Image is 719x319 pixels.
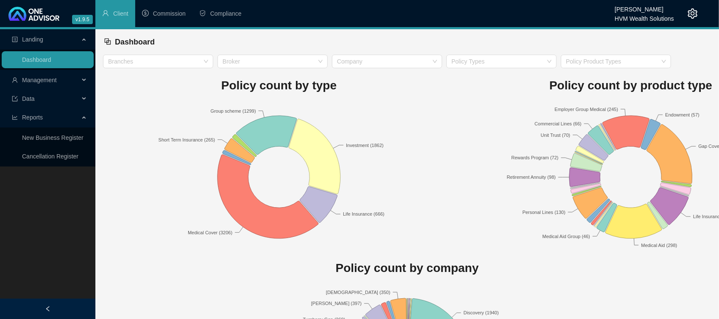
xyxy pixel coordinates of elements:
[12,77,18,83] span: user
[22,114,43,121] span: Reports
[12,114,18,120] span: line-chart
[22,77,57,83] span: Management
[688,8,698,19] span: setting
[22,134,84,141] a: New Business Register
[103,76,455,95] h1: Policy count by type
[22,36,43,43] span: Landing
[153,10,186,17] span: Commission
[22,56,51,63] a: Dashboard
[12,36,18,42] span: profile
[311,301,362,306] text: [PERSON_NAME] (397)
[666,112,700,117] text: Endowment (57)
[159,137,215,142] text: Short Term Insurance (265)
[511,155,558,160] text: Rewards Program (72)
[115,38,155,46] span: Dashboard
[211,108,256,113] text: Group scheme (1299)
[188,230,232,235] text: Medical Cover (3206)
[641,242,677,247] text: Medical Aid (298)
[523,209,566,214] text: Personal Lines (130)
[464,311,499,316] text: Discovery (1940)
[507,175,556,180] text: Retirement Annuity (98)
[72,15,93,24] span: v1.9.5
[8,7,59,21] img: 2df55531c6924b55f21c4cf5d4484680-logo-light.svg
[113,10,128,17] span: Client
[615,2,674,11] div: [PERSON_NAME]
[326,290,390,295] text: [DEMOGRAPHIC_DATA] (350)
[142,10,149,17] span: dollar
[102,10,109,17] span: user
[541,132,571,137] text: Unit Trust (70)
[45,306,51,312] span: left
[22,153,78,160] a: Cancellation Register
[343,211,385,216] text: Life Insurance (666)
[199,10,206,17] span: safety
[535,121,582,126] text: Commercial Lines (66)
[104,38,111,45] span: block
[12,96,18,102] span: import
[103,259,711,277] h1: Policy count by company
[615,11,674,21] div: HVM Wealth Solutions
[22,95,35,102] span: Data
[346,142,384,147] text: Investment (1862)
[210,10,242,17] span: Compliance
[543,233,591,239] text: Medical Aid Group (46)
[555,106,619,111] text: Employer Group Medical (245)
